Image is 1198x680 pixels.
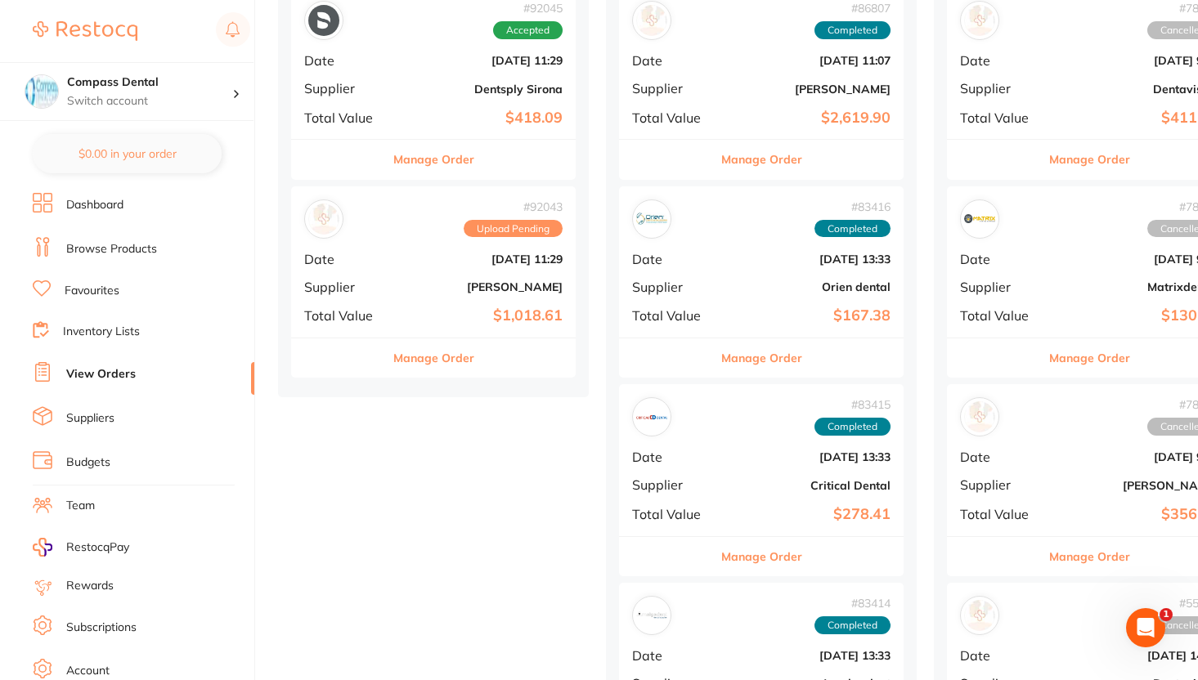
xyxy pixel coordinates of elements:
span: Date [960,450,1042,464]
img: Critical Dental [636,401,667,432]
a: Inventory Lists [63,324,140,340]
b: $418.09 [399,110,563,127]
span: Date [960,648,1042,663]
b: [DATE] 11:29 [399,54,563,67]
div: Adam Dental#92043Upload PendingDate[DATE] 11:29Supplier[PERSON_NAME]Total Value$1,018.61Manage Order [291,186,576,378]
button: Manage Order [721,140,802,179]
b: [DATE] 13:33 [727,253,891,266]
span: # 92045 [493,2,563,15]
span: Completed [814,21,891,39]
p: Switch account [67,93,232,110]
button: Manage Order [1049,140,1130,179]
b: $278.41 [727,506,891,523]
b: Orien dental [727,280,891,293]
span: Supplier [632,477,714,492]
span: Date [632,53,714,68]
a: Rewards [66,578,114,594]
a: Browse Products [66,241,157,257]
span: Supplier [632,81,714,96]
img: Dentavision [964,600,995,631]
b: [PERSON_NAME] [727,83,891,96]
img: Amalgadent [636,600,667,631]
b: Dentsply Sirona [399,83,563,96]
b: $167.38 [727,307,891,324]
span: Total Value [632,110,714,125]
a: Account [66,663,110,679]
span: Date [304,252,386,266]
span: Supplier [304,81,386,96]
b: $1,018.61 [399,307,563,324]
span: Completed [814,418,891,436]
b: [DATE] 13:33 [727,649,891,662]
a: Budgets [66,454,110,471]
button: Manage Order [721,537,802,576]
span: Date [960,53,1042,68]
span: Date [632,648,714,663]
a: Subscriptions [66,620,137,636]
h4: Compass Dental [67,74,232,91]
img: Dentsply Sirona [308,5,339,36]
img: Adam Dental [636,5,667,36]
span: # 86807 [814,2,891,15]
b: [DATE] 11:07 [727,54,891,67]
span: Total Value [632,308,714,323]
img: Dentavision [964,5,995,36]
span: Supplier [960,280,1042,294]
span: # 83416 [814,200,891,213]
img: Matrixdental [964,204,995,235]
span: Date [632,450,714,464]
span: RestocqPay [66,539,129,556]
iframe: Intercom live chat [1126,608,1165,647]
a: View Orders [66,366,136,382]
b: $2,619.90 [727,110,891,127]
span: Total Value [304,110,386,125]
span: Completed [814,616,891,634]
button: Manage Order [393,338,474,378]
img: RestocqPay [33,538,52,557]
span: Supplier [960,477,1042,492]
b: [DATE] 11:29 [399,253,563,266]
span: Supplier [304,280,386,294]
button: Manage Order [1049,338,1130,378]
a: Favourites [65,283,119,299]
img: Adam Dental [308,204,339,235]
span: Date [632,252,714,266]
span: # 92043 [464,200,563,213]
a: RestocqPay [33,538,129,557]
a: Restocq Logo [33,12,137,50]
span: Total Value [960,507,1042,521]
img: Adam Dental [964,401,995,432]
button: $0.00 in your order [33,134,222,173]
img: Orien dental [636,204,667,235]
span: Date [960,252,1042,266]
span: Date [304,53,386,68]
a: Suppliers [66,410,114,427]
span: Total Value [632,507,714,521]
span: # 83415 [814,398,891,411]
span: Total Value [304,308,386,323]
span: Completed [814,220,891,238]
span: 1 [1160,608,1173,621]
b: [DATE] 13:33 [727,450,891,463]
img: Restocq Logo [33,21,137,41]
b: [PERSON_NAME] [399,280,563,293]
button: Manage Order [721,338,802,378]
span: # 83414 [814,597,891,610]
span: Upload Pending [464,220,563,238]
a: Dashboard [66,197,123,213]
span: Supplier [960,81,1042,96]
span: Total Value [960,110,1042,125]
b: Critical Dental [727,479,891,492]
a: Team [66,498,95,514]
img: Compass Dental [25,75,58,108]
span: Accepted [493,21,563,39]
span: Supplier [632,280,714,294]
span: Total Value [960,308,1042,323]
button: Manage Order [1049,537,1130,576]
button: Manage Order [393,140,474,179]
